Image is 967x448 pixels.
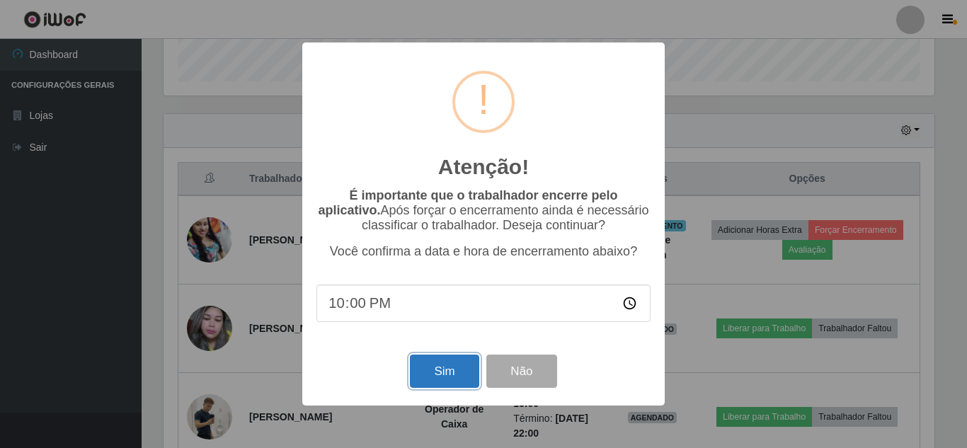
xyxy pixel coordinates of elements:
b: É importante que o trabalhador encerre pelo aplicativo. [318,188,617,217]
p: Após forçar o encerramento ainda é necessário classificar o trabalhador. Deseja continuar? [316,188,651,233]
p: Você confirma a data e hora de encerramento abaixo? [316,244,651,259]
button: Não [486,355,556,388]
button: Sim [410,355,479,388]
h2: Atenção! [438,154,529,180]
